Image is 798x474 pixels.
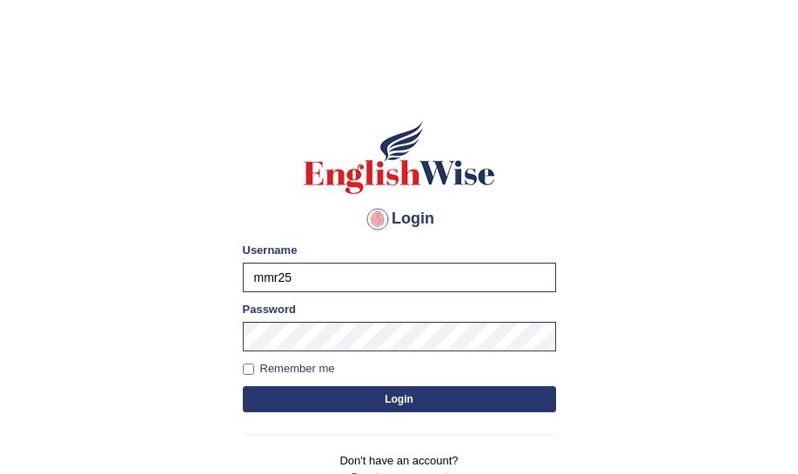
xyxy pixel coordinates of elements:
label: Password [243,301,296,317]
label: Remember me [243,360,335,377]
label: Username [243,242,298,258]
img: Logo of English Wise sign in for intelligent practice with AI [300,118,499,197]
button: Login [243,386,556,412]
h4: Login [243,205,556,233]
input: Remember me [243,364,254,375]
